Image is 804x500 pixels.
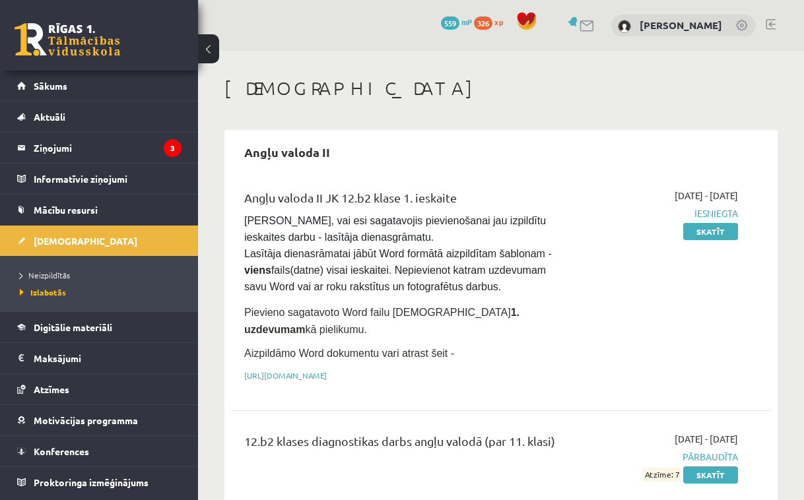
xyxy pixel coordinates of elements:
[17,467,182,497] a: Proktoringa izmēģinājums
[17,164,182,194] a: Informatīvie ziņojumi
[34,133,182,163] legend: Ziņojumi
[17,312,182,342] a: Digitālie materiāli
[643,468,681,482] span: Atzīme: 7
[461,16,472,27] span: mP
[15,23,120,56] a: Rīgas 1. Tālmācības vidusskola
[675,189,738,203] span: [DATE] - [DATE]
[34,164,182,194] legend: Informatīvie ziņojumi
[441,16,459,30] span: 559
[244,215,552,292] span: [PERSON_NAME], vai esi sagatavojis pievienošanai jau izpildītu ieskaites darbu - lasītāja dienasg...
[34,383,69,395] span: Atzīmes
[474,16,510,27] a: 326 xp
[34,343,182,373] legend: Maksājumi
[34,476,149,488] span: Proktoringa izmēģinājums
[494,16,503,27] span: xp
[244,348,454,359] span: Aizpildāmo Word dokumentu vari atrast šeit -
[244,265,271,276] strong: viens
[587,206,738,220] span: Iesniegta
[675,432,738,446] span: [DATE] - [DATE]
[683,223,738,240] a: Skatīt
[34,111,65,123] span: Aktuāli
[17,436,182,466] a: Konferences
[17,405,182,435] a: Motivācijas programma
[441,16,472,27] a: 559 mP
[474,16,492,30] span: 326
[20,286,185,298] a: Izlabotās
[244,307,519,335] strong: 1. uzdevumam
[17,374,182,404] a: Atzīmes
[244,189,567,213] div: Angļu valoda II JK 12.b2 klase 1. ieskaite
[244,307,519,335] span: Pievieno sagatavoto Word failu [DEMOGRAPHIC_DATA] kā pielikumu.
[34,204,98,216] span: Mācību resursi
[640,18,722,32] a: [PERSON_NAME]
[34,235,137,247] span: [DEMOGRAPHIC_DATA]
[20,287,66,297] span: Izlabotās
[17,343,182,373] a: Maksājumi
[224,77,778,100] h1: [DEMOGRAPHIC_DATA]
[34,414,138,426] span: Motivācijas programma
[231,137,343,168] h2: Angļu valoda II
[618,20,631,33] img: Sigita Onufrijeva
[20,269,185,281] a: Neizpildītās
[17,133,182,163] a: Ziņojumi3
[34,321,112,333] span: Digitālie materiāli
[17,71,182,101] a: Sākums
[17,226,182,256] a: [DEMOGRAPHIC_DATA]
[20,270,70,280] span: Neizpildītās
[34,445,89,457] span: Konferences
[244,370,327,381] a: [URL][DOMAIN_NAME]
[34,80,67,92] span: Sākums
[17,102,182,132] a: Aktuāli
[244,432,567,456] div: 12.b2 klases diagnostikas darbs angļu valodā (par 11. klasi)
[683,466,738,484] a: Skatīt
[164,139,182,157] i: 3
[587,450,738,464] span: Pārbaudīta
[17,195,182,225] a: Mācību resursi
